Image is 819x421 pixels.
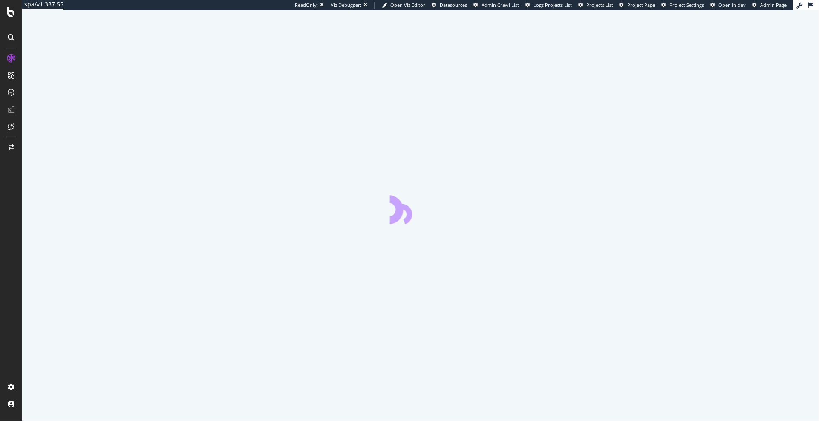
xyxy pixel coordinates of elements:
[390,193,451,224] div: animation
[628,2,655,8] span: Project Page
[711,2,746,9] a: Open in dev
[482,2,519,8] span: Admin Crawl List
[670,2,704,8] span: Project Settings
[753,2,787,9] a: Admin Page
[382,2,425,9] a: Open Viz Editor
[440,2,467,8] span: Datasources
[295,2,318,9] div: ReadOnly:
[432,2,467,9] a: Datasources
[578,2,613,9] a: Projects List
[534,2,572,8] span: Logs Projects List
[525,2,572,9] a: Logs Projects List
[586,2,613,8] span: Projects List
[331,2,361,9] div: Viz Debugger:
[662,2,704,9] a: Project Settings
[719,2,746,8] span: Open in dev
[473,2,519,9] a: Admin Crawl List
[620,2,655,9] a: Project Page
[761,2,787,8] span: Admin Page
[390,2,425,8] span: Open Viz Editor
